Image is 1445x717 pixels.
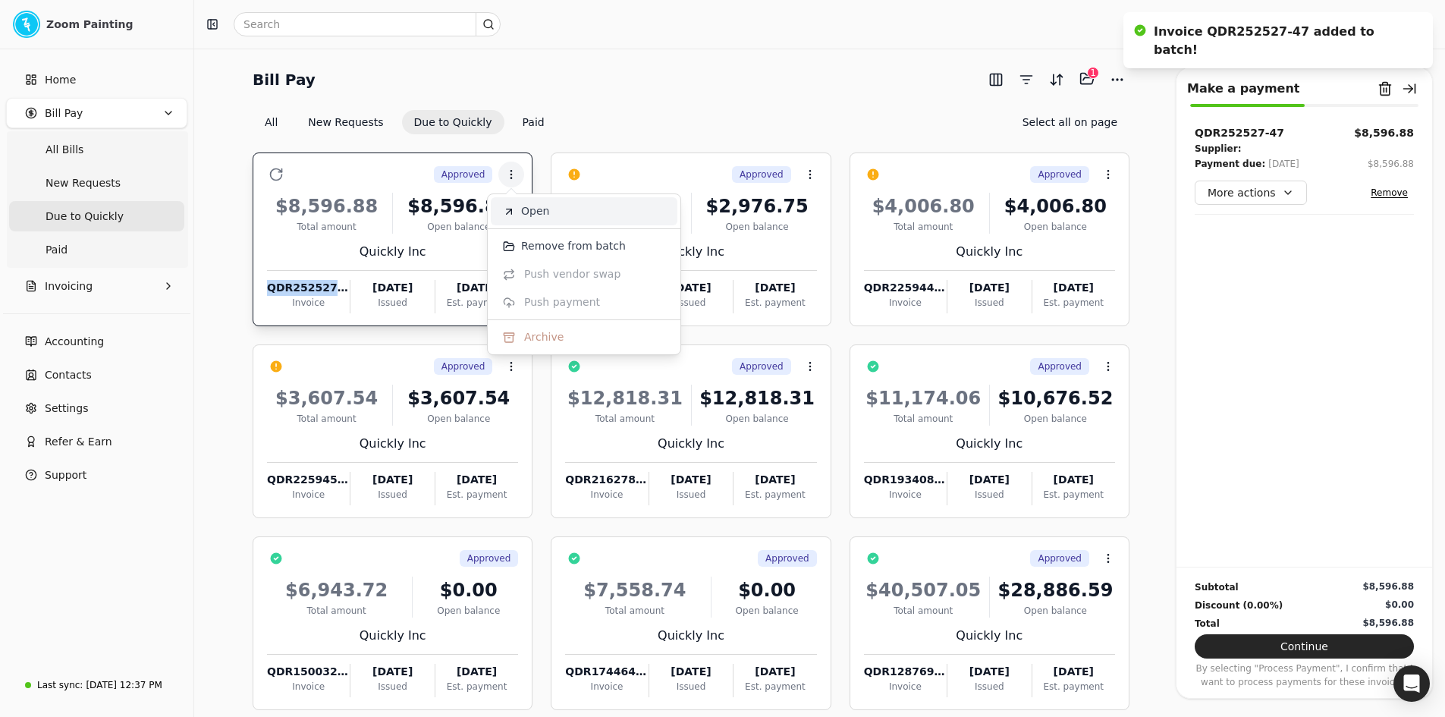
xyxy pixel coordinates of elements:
div: Open balance [698,412,817,426]
div: Invoice filter options [253,110,557,134]
div: $2,976.75 [698,193,817,220]
div: [DATE] 12:37 PM [86,678,162,692]
div: Issued [649,680,733,693]
p: By selecting "Process Payment", I confirm that I want to process payments for these invoices. [1195,662,1414,689]
button: $8,596.88 [1354,125,1414,141]
a: Settings [6,393,187,423]
button: Sort [1044,68,1069,92]
button: New Requests [296,110,395,134]
div: Open balance [996,412,1115,426]
div: Quickly Inc [864,243,1115,261]
span: Approved [1038,168,1082,181]
div: $3,607.54 [267,385,386,412]
div: [DATE] [1032,280,1115,296]
span: Approved [1038,552,1082,565]
div: Issued [350,488,434,502]
div: QDR128769-75 [864,664,947,680]
button: More actions [1195,181,1307,205]
div: Open balance [419,604,518,618]
button: Continue [1195,634,1414,659]
span: All Bills [46,142,83,158]
span: Approved [740,168,784,181]
div: QDR174464-041 [565,664,648,680]
span: Approved [765,552,809,565]
a: Accounting [6,326,187,357]
img: 53dfaddc-4243-4885-9112-5521109ec7d1.png [13,11,40,38]
button: Batch (1) [1075,67,1099,91]
button: Paid [510,110,557,134]
div: Quickly Inc [267,435,518,453]
div: Total amount [864,220,983,234]
div: Quickly Inc [267,243,518,261]
div: QDR150032-35 [267,664,350,680]
div: Total amount [864,604,983,618]
div: Est. payment [733,488,816,502]
div: Quickly Inc [864,435,1115,453]
div: Est. payment [435,296,518,310]
div: [DATE] [649,472,733,488]
div: Total amount [267,604,406,618]
div: Invoice [864,296,947,310]
div: Issued [649,296,733,310]
div: QDR225945-5624 [267,472,350,488]
div: [DATE] [350,664,434,680]
div: [DATE] [1032,472,1115,488]
span: Settings [45,401,88,417]
div: Subtotal [1195,580,1239,595]
div: Supplier: [1195,141,1241,156]
div: $12,818.31 [565,385,684,412]
div: $2,976.75 [565,193,684,220]
div: [DATE] [435,472,518,488]
div: [DATE] [1032,664,1115,680]
div: $11,174.06 [864,385,983,412]
span: Approved [441,168,485,181]
div: $12,818.31 [698,385,817,412]
a: New Requests [9,168,184,198]
div: Issued [947,488,1031,502]
span: Push payment [524,294,600,310]
div: Issued [649,488,733,502]
div: QDR193408-44 [864,472,947,488]
div: Issued [947,296,1031,310]
span: Contacts [45,367,92,383]
span: Open [521,203,549,219]
h2: Bill Pay [253,68,316,92]
input: Search [234,12,501,36]
div: Total [1195,616,1220,631]
div: Open balance [996,604,1115,618]
div: [DATE] [947,280,1031,296]
div: Open balance [698,220,817,234]
button: Bill Pay [6,98,187,128]
div: Invoice QDR252527-47 added to batch! [1154,23,1403,59]
div: Quickly Inc [864,627,1115,645]
div: $40,507.05 [864,577,983,604]
div: Make a payment [1187,80,1299,98]
span: Remove from batch [521,238,626,254]
div: Est. payment [1032,680,1115,693]
div: Issued [947,680,1031,693]
div: $28,886.59 [996,577,1115,604]
div: Zoom Painting [46,17,181,32]
span: Approved [467,552,511,565]
button: Remove [1365,184,1414,202]
div: Invoice [267,680,350,693]
div: Quickly Inc [267,627,518,645]
a: Last sync:[DATE] 12:37 PM [6,671,187,699]
div: Est. payment [435,488,518,502]
div: $10,676.52 [996,385,1115,412]
span: Invoicing [45,278,93,294]
span: Home [45,72,76,88]
a: All Bills [9,134,184,165]
div: $3,607.54 [399,385,518,412]
span: Push vendor swap [524,266,620,282]
div: [DATE] [733,280,816,296]
a: Home [6,64,187,95]
span: Due to Quickly [46,209,124,225]
span: New Requests [46,175,121,191]
div: Open balance [399,412,518,426]
div: $8,596.88 [1362,616,1414,630]
div: Est. payment [733,296,816,310]
span: Accounting [45,334,104,350]
div: Issued [350,680,434,693]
